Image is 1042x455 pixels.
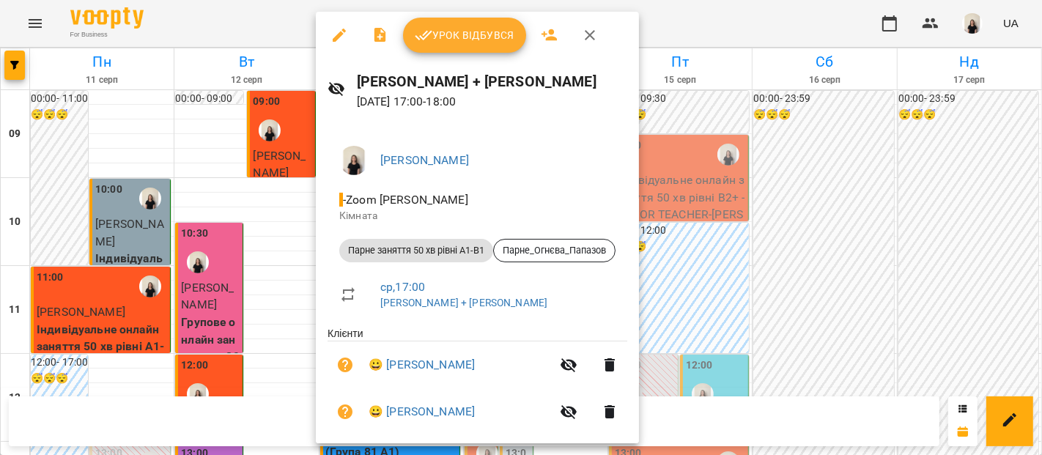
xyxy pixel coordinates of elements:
img: a3bfcddf6556b8c8331b99a2d66cc7fb.png [339,146,369,175]
p: Кімната [339,209,616,223]
a: 😀 [PERSON_NAME] [369,403,475,421]
ul: Клієнти [328,326,627,440]
h6: [PERSON_NAME] + [PERSON_NAME] [357,70,627,93]
div: Парне_Огнєва_Папазов [493,239,616,262]
span: Урок відбувся [415,26,514,44]
button: Візит ще не сплачено. Додати оплату? [328,394,363,429]
span: Парне заняття 50 хв рівні А1-В1 [339,244,493,257]
span: - Zoom [PERSON_NAME] [339,193,471,207]
a: ср , 17:00 [380,280,425,294]
p: [DATE] 17:00 - 18:00 [357,93,627,111]
span: Парне_Огнєва_Папазов [494,244,615,257]
button: Урок відбувся [403,18,526,53]
a: [PERSON_NAME] + [PERSON_NAME] [380,297,547,308]
a: [PERSON_NAME] [380,153,469,167]
button: Візит ще не сплачено. Додати оплату? [328,347,363,382]
a: 😀 [PERSON_NAME] [369,356,475,374]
